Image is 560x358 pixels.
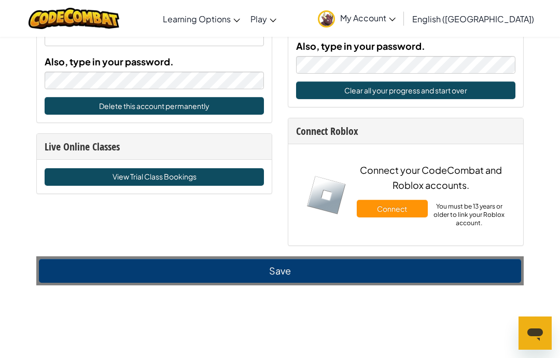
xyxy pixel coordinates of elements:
[340,12,396,23] span: My Account
[296,38,425,53] label: Also, type in your password.
[306,175,346,215] img: roblox-logo.svg
[250,13,267,24] span: Play
[357,200,428,217] button: Connect
[433,202,505,227] div: You must be 13 years or older to link your Roblox account.
[296,81,515,99] button: Clear all your progress and start over
[519,316,552,350] iframe: Button to launch messaging window
[318,10,335,27] img: avatar
[39,259,521,283] button: Save
[158,5,245,33] a: Learning Options
[29,8,119,29] img: CodeCombat logo
[412,13,534,24] span: English ([GEOGRAPHIC_DATA])
[45,54,174,69] label: Also, type in your password.
[45,139,264,154] div: Live Online Classes
[296,123,515,139] div: Connect Roblox
[407,5,539,33] a: English ([GEOGRAPHIC_DATA])
[163,13,231,24] span: Learning Options
[313,2,401,35] a: My Account
[245,5,282,33] a: Play
[45,97,264,115] button: Delete this account permanently
[357,162,505,192] p: Connect your CodeCombat and Roblox accounts.
[45,168,264,186] a: View Trial Class Bookings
